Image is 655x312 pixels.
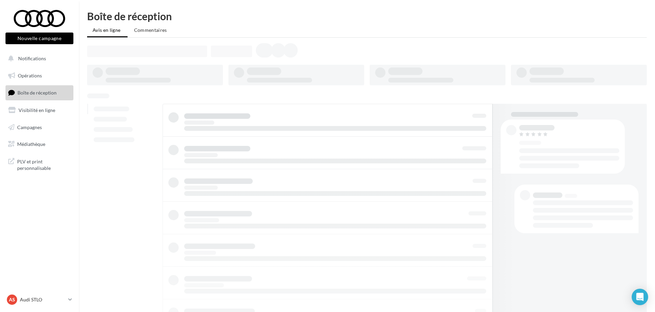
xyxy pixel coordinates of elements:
[18,55,46,61] span: Notifications
[9,296,15,303] span: AS
[17,124,42,130] span: Campagnes
[4,51,72,66] button: Notifications
[17,141,45,147] span: Médiathèque
[5,33,73,44] button: Nouvelle campagne
[17,90,57,96] span: Boîte de réception
[4,68,75,83] a: Opérations
[4,85,75,100] a: Boîte de réception
[134,27,167,33] span: Commentaires
[4,103,75,117] a: Visibilité en ligne
[4,120,75,135] a: Campagnes
[19,107,55,113] span: Visibilité en ligne
[87,11,647,21] div: Boîte de réception
[4,154,75,174] a: PLV et print personnalisable
[18,73,42,78] span: Opérations
[4,137,75,151] a: Médiathèque
[20,296,65,303] p: Audi STLO
[17,157,71,172] span: PLV et print personnalisable
[632,289,648,305] div: Open Intercom Messenger
[5,293,73,306] a: AS Audi STLO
